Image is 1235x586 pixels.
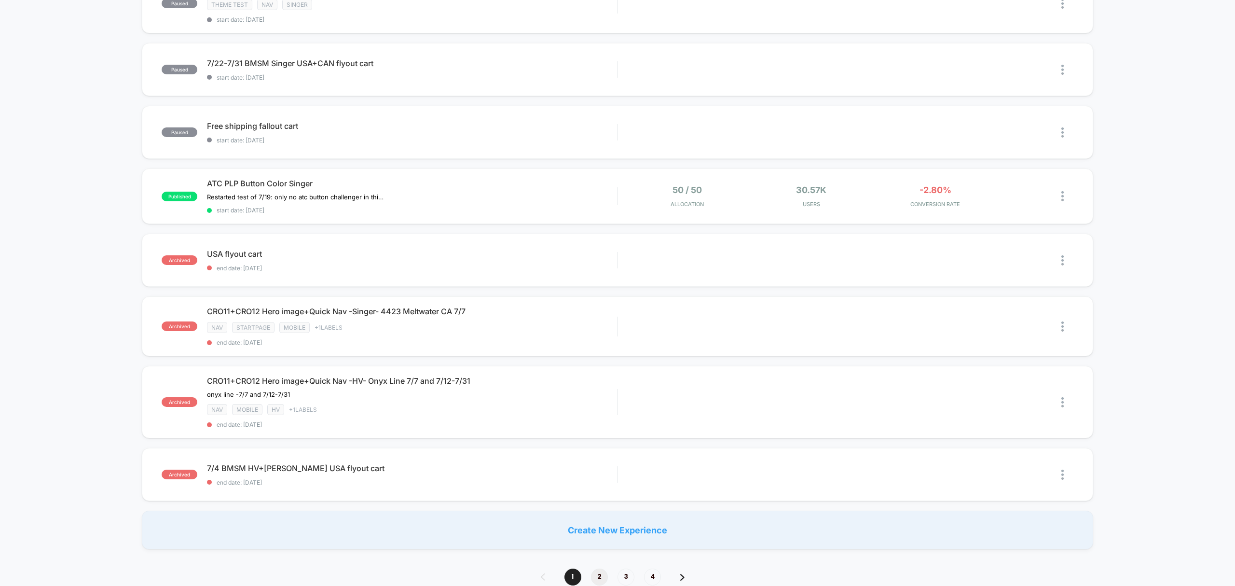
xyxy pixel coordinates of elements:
span: archived [162,397,197,407]
span: start date: [DATE] [207,16,617,23]
span: 2 [591,569,608,586]
span: CRO11+CRO12 Hero image+Quick Nav -Singer- 4423 Meltwater CA 7/7 [207,307,617,316]
div: Create New Experience [142,511,1093,549]
span: USA flyout cart [207,249,617,259]
span: Restarted test of 7/19: only no atc button challenger in this test. [207,193,386,201]
img: close [1061,127,1064,138]
span: 4 [644,569,661,586]
img: close [1061,397,1064,407]
img: close [1061,65,1064,75]
span: archived [162,470,197,479]
span: 7/22-7/31 BMSM Singer USA+CAN flyout cart [207,58,617,68]
img: close [1061,191,1064,201]
span: start date: [DATE] [207,74,617,81]
span: archived [162,321,197,331]
span: 1 [564,569,581,586]
span: paused [162,127,197,137]
span: 30.57k [796,185,826,195]
span: 50 / 50 [672,185,702,195]
span: NAV [207,322,227,333]
span: NAV [207,404,227,415]
span: STARTPAGE [232,322,274,333]
span: onyx line -7/7 and 7/12-7/31 [207,391,290,398]
span: start date: [DATE] [207,137,617,144]
span: end date: [DATE] [207,421,617,428]
span: Mobile [279,322,310,333]
img: close [1061,470,1064,480]
span: CONVERSION RATE [876,201,995,208]
span: end date: [DATE] [207,265,617,272]
span: paused [162,65,197,74]
span: start date: [DATE] [207,207,617,214]
img: close [1061,255,1064,265]
span: published [162,192,197,201]
span: ATC PLP Button Color Singer [207,179,617,188]
span: Users [752,201,871,208]
img: close [1061,321,1064,332]
span: Allocation [671,201,704,208]
span: end date: [DATE] [207,479,617,486]
span: + 1 Labels [315,324,343,331]
span: + 1 Labels [289,406,317,413]
span: 7/4 BMSM HV+[PERSON_NAME] USA flyout cart [207,463,617,473]
img: pagination forward [680,574,685,581]
span: -2.80% [919,185,951,195]
span: end date: [DATE] [207,339,617,346]
span: archived [162,255,197,265]
span: CRO11+CRO12 Hero image+Quick Nav -HV- Onyx Line 7/7 and 7/12-7/31 [207,376,617,386]
span: 3 [617,569,634,586]
span: Free shipping fallout cart [207,121,617,131]
span: Mobile [232,404,262,415]
span: HV [267,404,284,415]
